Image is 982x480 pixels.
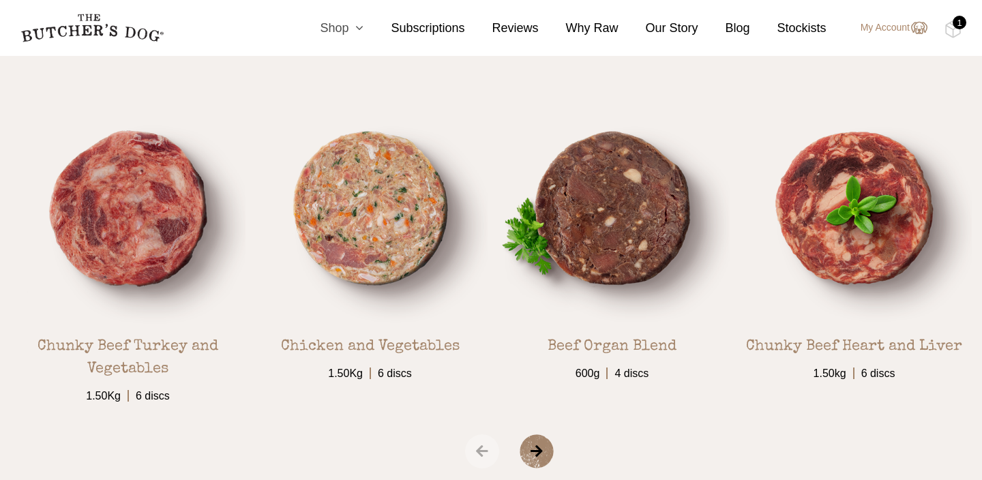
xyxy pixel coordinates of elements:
[944,20,962,38] img: TBD_Cart-Full.png
[953,16,966,29] div: 1
[750,19,827,37] a: Stockists
[807,359,853,382] span: 1.50kg
[539,19,619,37] a: Why Raw
[494,91,730,326] img: TBD_Organ-Meat-1.png
[736,91,972,326] img: TBD_Chunky-Beef-Heart-Liver-1.png
[281,326,460,359] div: Chicken and Vegetables
[464,19,538,37] a: Reviews
[746,326,962,359] div: Chunky Beef Heart and Liver
[321,359,370,382] span: 1.50Kg
[698,19,750,37] a: Blog
[548,326,676,359] div: Beef Organ Blend
[606,359,655,382] span: 4 discs
[128,381,177,404] span: 6 discs
[853,359,902,382] span: 6 discs
[252,91,488,326] img: TBD_Chicken-and-Veg-1.png
[520,434,588,468] span: Next
[847,20,927,36] a: My Account
[465,434,499,468] span: Previous
[10,326,245,381] div: Chunky Beef Turkey and Vegetables
[79,381,128,404] span: 1.50Kg
[10,91,245,326] img: TBD_Chunky-Beef-and-Turkey-1.png
[569,359,607,382] span: 600g
[293,19,363,37] a: Shop
[363,19,464,37] a: Subscriptions
[370,359,419,382] span: 6 discs
[619,19,698,37] a: Our Story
